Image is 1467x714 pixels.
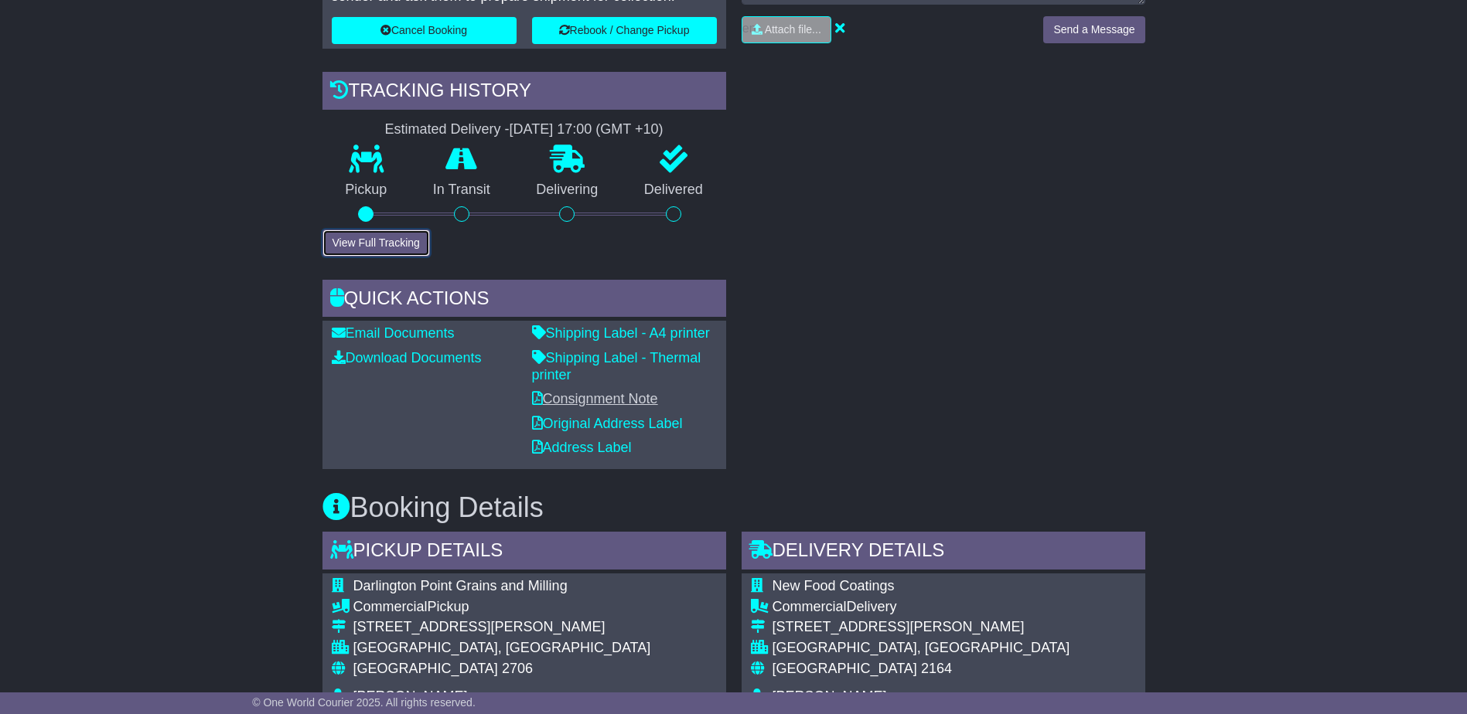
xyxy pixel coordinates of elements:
[773,578,895,593] span: New Food Coatings
[353,578,568,593] span: Darlington Point Grains and Milling
[322,72,726,114] div: Tracking history
[332,325,455,341] a: Email Documents
[532,391,658,406] a: Consignment Note
[353,599,428,614] span: Commercial
[532,440,632,455] a: Address Label
[353,599,651,616] div: Pickup
[502,661,533,676] span: 2706
[322,492,1145,523] h3: Booking Details
[322,229,430,257] button: View Full Tracking
[773,661,917,676] span: [GEOGRAPHIC_DATA]
[353,640,651,657] div: [GEOGRAPHIC_DATA], [GEOGRAPHIC_DATA]
[332,17,517,44] button: Cancel Booking
[252,696,476,709] span: © One World Courier 2025. All rights reserved.
[532,416,683,431] a: Original Address Label
[332,350,482,365] a: Download Documents
[322,121,726,138] div: Estimated Delivery -
[322,532,726,573] div: Pickup Details
[532,17,717,44] button: Rebook / Change Pickup
[513,182,622,199] p: Delivering
[921,661,952,676] span: 2164
[353,619,651,636] div: [STREET_ADDRESS][PERSON_NAME]
[773,599,847,614] span: Commercial
[353,688,468,704] span: [PERSON_NAME]
[742,532,1145,573] div: Delivery Details
[410,182,513,199] p: In Transit
[322,182,411,199] p: Pickup
[322,280,726,321] div: Quick Actions
[532,325,710,341] a: Shipping Label - A4 printer
[510,121,664,138] div: [DATE] 17:00 (GMT +10)
[532,350,701,382] a: Shipping Label - Thermal printer
[773,688,887,704] span: [PERSON_NAME]
[773,599,1070,616] div: Delivery
[353,661,498,676] span: [GEOGRAPHIC_DATA]
[1043,16,1145,43] button: Send a Message
[773,640,1070,657] div: [GEOGRAPHIC_DATA], [GEOGRAPHIC_DATA]
[621,182,726,199] p: Delivered
[773,619,1070,636] div: [STREET_ADDRESS][PERSON_NAME]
